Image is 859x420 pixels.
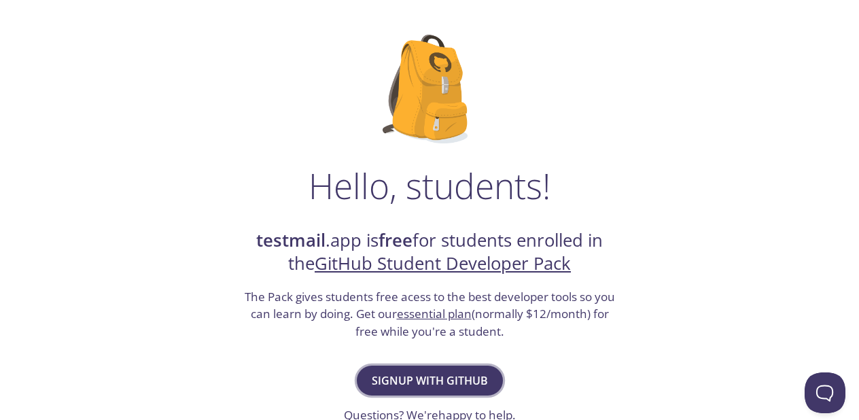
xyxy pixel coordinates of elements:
[315,251,571,275] a: GitHub Student Developer Pack
[256,228,326,252] strong: testmail
[243,229,616,276] h2: .app is for students enrolled in the
[357,366,503,396] button: Signup with GitHub
[372,371,488,390] span: Signup with GitHub
[383,35,477,143] img: github-student-backpack.png
[309,165,550,206] h1: Hello, students!
[243,288,616,340] h3: The Pack gives students free acess to the best developer tools so you can learn by doing. Get our...
[397,306,472,321] a: essential plan
[379,228,413,252] strong: free
[805,372,845,413] iframe: Help Scout Beacon - Open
